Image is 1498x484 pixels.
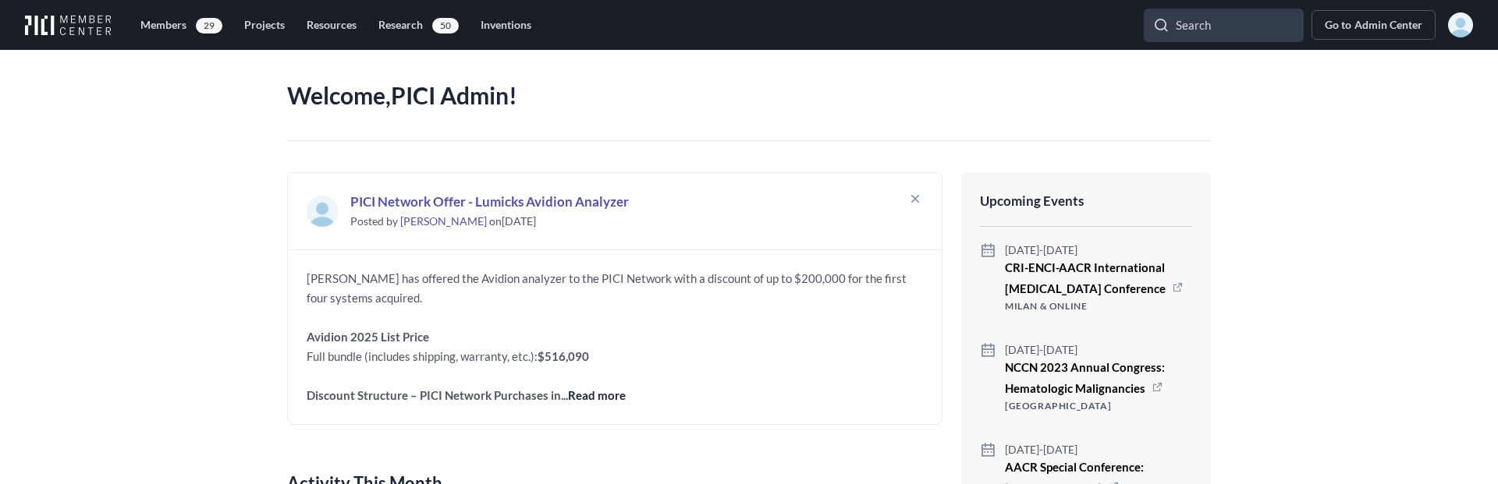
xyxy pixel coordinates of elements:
a: Inventions [471,11,541,40]
a: NCCN 2023 Annual Congress: Hematologic Malignancies [1005,360,1165,395]
span: Go to [1325,17,1354,33]
b: Discount Structure – PICI Network Purchases in... [307,388,626,402]
a: Members29 [131,11,232,40]
h1: Welcome, PICI Admin ! [287,81,1211,109]
a: Resources [297,11,366,40]
a: Research50 [369,11,468,40]
a: PICI Network Offer - Lumicks Avidion Analyzer [350,192,907,211]
b: $516,090 [538,349,589,363]
a: Projects [235,11,294,40]
b: Avidion 2025 List Price [307,330,429,344]
p: [DATE]-[DATE] [1005,442,1192,458]
p: Milan & Online [1005,299,1192,314]
a: [PERSON_NAME] [400,214,487,228]
p: [PERSON_NAME] has offered the Avidion analyzer to the PICI Network with a discount of up to $200,... [307,269,923,308]
span: Admin Center [1354,17,1422,33]
p: Upcoming Events [980,191,1192,227]
a: Go toAdmin Center [1312,10,1436,40]
span: Posted by on [DATE] [350,214,536,228]
span: 50 [432,18,459,34]
img: Workflow [25,15,112,35]
a: CRI-ENCI-AACR International [MEDICAL_DATA] Conference [1005,260,1166,295]
input: Search [1144,9,1304,42]
p: Full bundle (includes shipping, warranty, etc.): [307,347,923,366]
span: 29 [196,18,222,34]
p: [GEOGRAPHIC_DATA] [1005,398,1192,414]
p: [DATE]-[DATE] [1005,342,1192,358]
a: Read more [568,388,626,402]
p: [DATE]-[DATE] [1005,242,1192,258]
